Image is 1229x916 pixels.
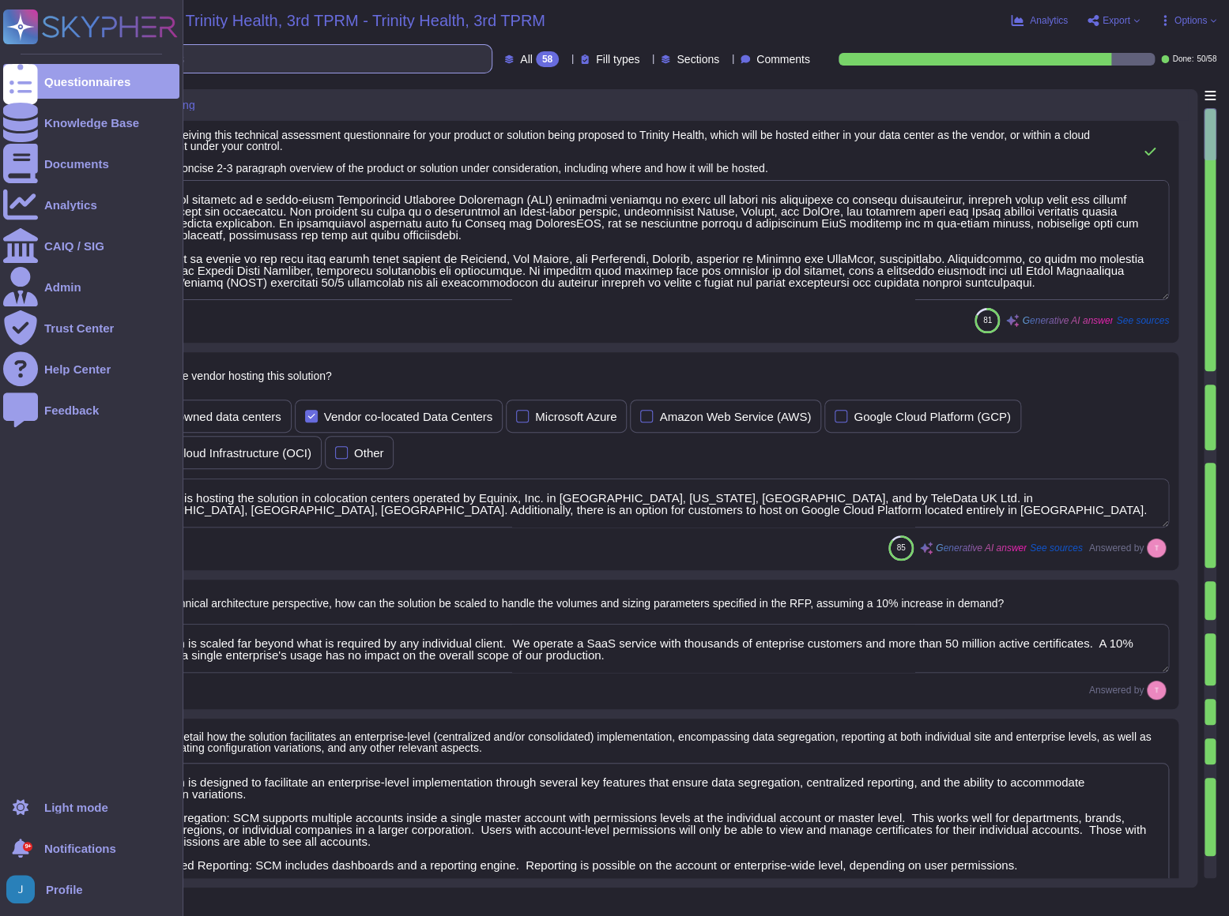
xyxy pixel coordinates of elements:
[126,370,332,382] span: Where is the vendor hosting this solution?
[46,884,83,895] span: Profile
[1147,681,1166,700] img: user
[3,269,179,304] a: Admin
[44,117,139,129] div: Knowledge Base
[44,76,130,88] div: Questionnaires
[3,872,46,907] button: user
[520,54,533,65] span: All
[535,411,616,422] div: Microsoft Azure
[137,447,311,459] div: Oracle Cloud Infrastructure (OCI)
[126,730,1152,754] span: Explain in detail how the solution facilitates an enterprise-level (centralized and/or consolidat...
[44,158,109,170] div: Documents
[854,411,1010,422] div: Google Cloud Platform (GCP)
[3,392,179,427] a: Feedback
[324,411,492,422] div: Vendor co-located Data Centers
[3,228,179,263] a: CAIQ / SIG
[44,363,111,375] div: Help Center
[896,543,905,552] span: 85
[6,875,35,903] img: user
[1174,16,1207,25] span: Options
[107,180,1169,300] textarea: Lor ipsumdol sitametc ad e seddo-eiusm Temporincid Utlaboree Doloremagn (ALI) enimadmi veniamqu n...
[1089,685,1144,695] span: Answered by
[677,54,719,65] span: Sections
[107,624,1169,673] textarea: Our solution is scaled far beyond what is required by any individual client. We operate a SaaS se...
[1022,316,1113,325] span: Generative AI answer
[756,54,810,65] span: Comments
[1011,14,1068,27] button: Analytics
[1172,55,1193,63] span: Done:
[3,187,179,222] a: Analytics
[3,105,179,140] a: Knowledge Base
[3,351,179,386] a: Help Center
[23,842,32,851] div: 9+
[659,411,811,422] div: Amazon Web Service (AWS)
[44,199,97,211] div: Analytics
[596,54,639,65] span: Fill types
[44,843,116,854] span: Notifications
[1197,55,1216,63] span: 50 / 58
[1030,16,1068,25] span: Analytics
[3,310,179,345] a: Trust Center
[536,51,559,67] div: 58
[44,801,108,813] div: Light mode
[1030,543,1083,553] span: See sources
[3,146,179,181] a: Documents
[1147,539,1166,557] img: user
[44,281,81,293] div: Admin
[936,543,1027,553] span: Generative AI answer
[44,240,104,252] div: CAIQ / SIG
[62,45,492,73] input: Search by keywords
[107,479,1169,527] textarea: The vendor is hosting the solution in colocation centers operated by Equinix, Inc. in [GEOGRAPHIC...
[3,64,179,99] a: Questionnaires
[1089,543,1144,553] span: Answered by
[1116,316,1169,325] span: See sources
[126,597,1004,610] span: From a technical architecture perspective, how can the solution be scaled to handle the volumes a...
[137,411,281,422] div: Vendor owned data centers
[44,322,114,334] div: Trust Center
[186,13,545,28] span: Trinity Health, 3rd TPRM - Trinity Health, 3rd TPRM
[983,316,992,325] span: 81
[354,447,384,459] div: Other
[1103,16,1130,25] span: Export
[44,404,99,416] div: Feedback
